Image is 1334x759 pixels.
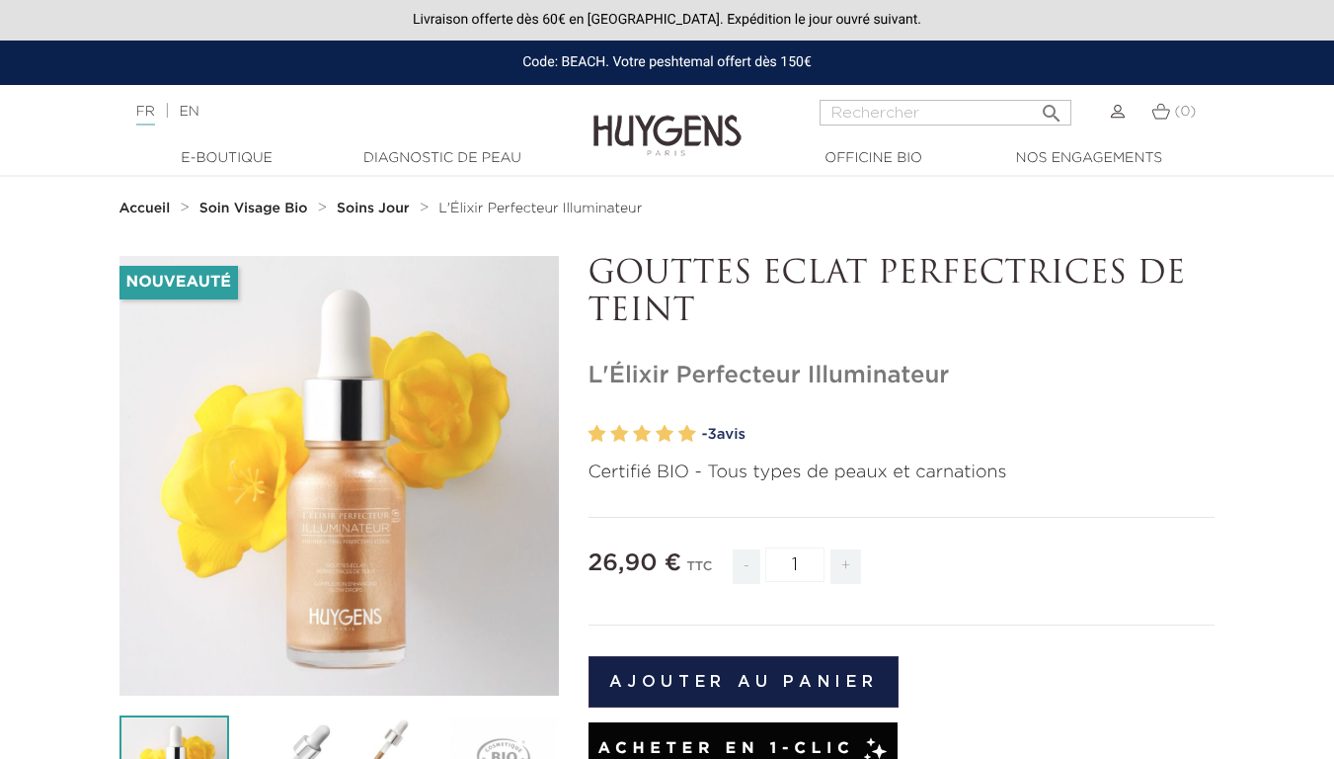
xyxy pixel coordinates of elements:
span: - [733,549,760,584]
input: Rechercher [820,100,1071,126]
label: 1 [589,420,606,449]
label: 4 [656,420,673,449]
a: Nos engagements [990,148,1188,169]
a: Soin Visage Bio [199,201,313,216]
strong: Soin Visage Bio [199,202,308,215]
img: Huygens [593,83,742,159]
strong: Soins Jour [337,202,410,215]
span: L'Élixir Perfecteur Illuminateur [438,202,642,215]
span: 3 [707,427,716,442]
a: Accueil [119,201,175,216]
span: + [830,549,862,584]
i:  [1040,96,1063,120]
label: 2 [610,420,628,449]
a: -3avis [702,420,1216,450]
label: 5 [678,420,696,449]
p: Certifié BIO - Tous types de peaux et carnations [589,460,1216,486]
a: Soins Jour [337,201,414,216]
button:  [1034,94,1069,121]
a: L'Élixir Perfecteur Illuminateur [438,201,642,216]
li: Nouveauté [119,266,238,299]
button: Ajouter au panier [589,656,900,708]
strong: Accueil [119,202,171,215]
label: 3 [633,420,651,449]
div: | [126,100,541,124]
a: Diagnostic de peau [344,148,541,169]
a: Officine Bio [775,148,973,169]
h1: L'Élixir Perfecteur Illuminateur [589,362,1216,390]
a: EN [179,105,198,119]
a: E-Boutique [128,148,326,169]
div: TTC [686,546,712,599]
span: (0) [1174,105,1196,119]
p: GOUTTES ECLAT PERFECTRICES DE TEINT [589,256,1216,332]
span: 26,90 € [589,551,682,575]
a: FR [136,105,155,126]
input: Quantité [765,548,824,582]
